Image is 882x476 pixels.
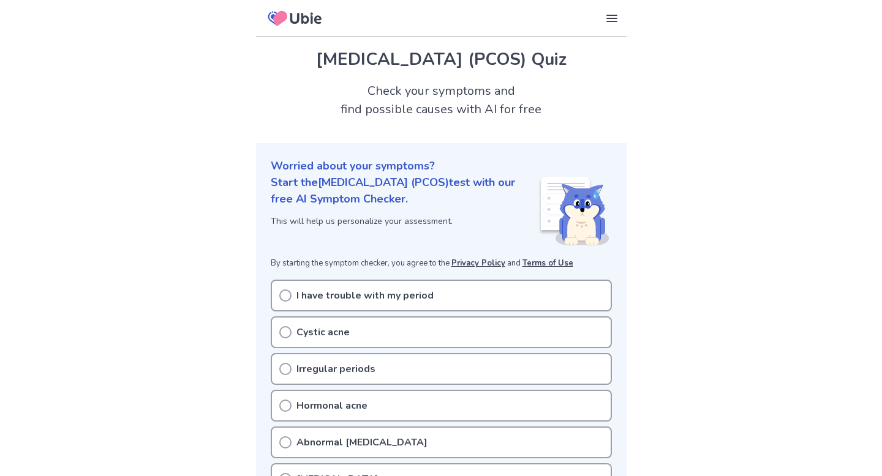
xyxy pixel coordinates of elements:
[296,362,375,376] p: Irregular periods
[296,325,350,340] p: Cystic acne
[271,258,612,270] p: By starting the symptom checker, you agree to the and
[522,258,573,269] a: Terms of Use
[271,46,612,72] h1: [MEDICAL_DATA] (PCOS) Quiz
[296,288,434,303] p: I have trouble with my period
[296,435,428,450] p: Abnormal [MEDICAL_DATA]
[271,158,612,174] p: Worried about your symptoms?
[296,398,367,413] p: Hormonal acne
[271,174,538,207] p: Start the [MEDICAL_DATA] (PCOS) test with our free AI Symptom Checker.
[538,177,609,245] img: Shiba
[256,82,627,119] h2: Check your symptoms and find possible causes with AI for free
[451,258,505,269] a: Privacy Policy
[271,215,538,228] p: This will help us personalize your assessment.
